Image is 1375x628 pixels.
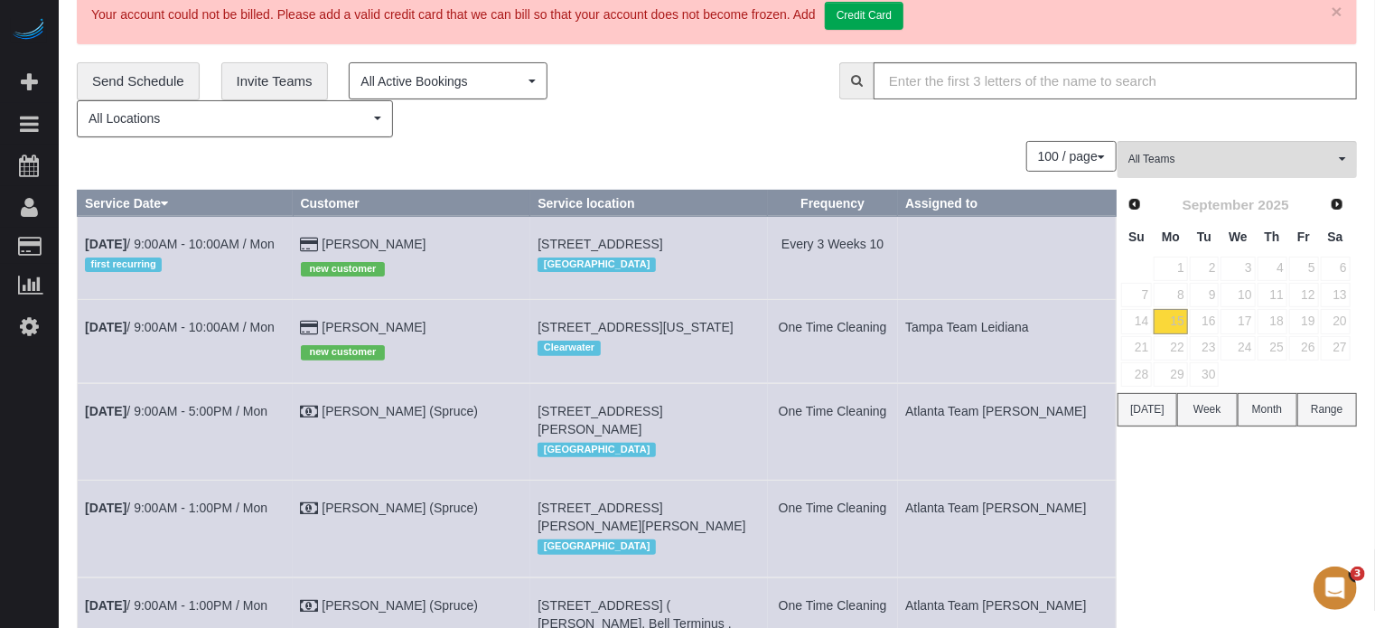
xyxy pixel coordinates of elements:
[1154,309,1187,333] a: 15
[85,258,162,272] span: first recurring
[538,539,656,554] span: [GEOGRAPHIC_DATA]
[1258,336,1287,361] a: 25
[349,62,547,99] button: All Active Bookings
[898,190,1117,216] th: Assigned to
[1027,141,1117,172] nav: Pagination navigation
[301,502,319,515] i: Check Payment
[538,438,760,462] div: Location
[293,481,530,577] td: Customer
[768,383,898,480] td: Frequency
[898,216,1117,299] td: Assigned to
[1289,309,1319,333] a: 19
[1121,309,1152,333] a: 14
[322,320,426,334] a: [PERSON_NAME]
[1265,230,1280,244] span: Thursday
[85,501,267,515] a: [DATE]/ 9:00AM - 1:00PM / Mon
[1221,283,1255,307] a: 10
[91,7,903,22] span: Your account could not be billed. Please add a valid credit card that we can bill so that your ac...
[1321,336,1351,361] a: 27
[11,18,47,43] a: Automaid Logo
[78,383,294,480] td: Schedule date
[1258,197,1289,212] span: 2025
[1197,230,1211,244] span: Tuesday
[768,216,898,299] td: Frequency
[538,443,656,457] span: [GEOGRAPHIC_DATA]
[1351,567,1365,581] span: 3
[85,598,267,613] a: [DATE]/ 9:00AM - 1:00PM / Mon
[301,345,386,360] span: new customer
[85,404,267,418] a: [DATE]/ 9:00AM - 5:00PM / Mon
[1190,336,1220,361] a: 23
[293,300,530,383] td: Customer
[898,481,1117,577] td: Assigned to
[322,404,478,418] a: [PERSON_NAME] (Spruce)
[538,501,745,533] span: [STREET_ADDRESS][PERSON_NAME][PERSON_NAME]
[301,239,319,251] i: Credit Card Payment
[1128,230,1145,244] span: Sunday
[530,190,768,216] th: Service location
[1122,192,1147,217] a: Prev
[85,237,126,251] b: [DATE]
[77,100,393,137] button: All Locations
[1221,257,1255,281] a: 3
[898,383,1117,480] td: Assigned to
[1118,393,1177,426] button: [DATE]
[1127,197,1142,211] span: Prev
[78,300,294,383] td: Schedule date
[1238,393,1297,426] button: Month
[1128,152,1334,167] span: All Teams
[1221,309,1255,333] a: 17
[293,190,530,216] th: Customer
[85,320,275,334] a: [DATE]/ 9:00AM - 10:00AM / Mon
[1332,2,1342,21] a: ×
[360,72,524,90] span: All Active Bookings
[1289,336,1319,361] a: 26
[1121,336,1152,361] a: 21
[78,481,294,577] td: Schedule date
[1321,283,1351,307] a: 13
[1258,309,1287,333] a: 18
[1162,230,1180,244] span: Monday
[221,62,328,100] a: Invite Teams
[85,598,126,613] b: [DATE]
[301,322,319,334] i: Credit Card Payment
[1190,283,1220,307] a: 9
[538,535,760,558] div: Location
[293,383,530,480] td: Customer
[89,109,369,127] span: All Locations
[530,481,768,577] td: Service location
[1121,362,1152,387] a: 28
[78,190,294,216] th: Service Date
[1026,141,1117,172] button: 100 / page
[538,341,600,355] span: Clearwater
[1314,567,1357,610] iframe: Intercom live chat
[1321,257,1351,281] a: 6
[1190,257,1220,281] a: 2
[293,216,530,299] td: Customer
[1229,230,1248,244] span: Wednesday
[538,237,662,251] span: [STREET_ADDRESS]
[85,320,126,334] b: [DATE]
[530,300,768,383] td: Service location
[77,62,200,100] a: Send Schedule
[1183,197,1255,212] span: September
[85,237,275,251] a: [DATE]/ 9:00AM - 10:00AM / Mon
[85,501,126,515] b: [DATE]
[530,216,768,299] td: Service location
[874,62,1357,99] input: Enter the first 3 letters of the name to search
[1154,283,1187,307] a: 8
[301,262,386,277] span: new customer
[538,253,760,277] div: Location
[1177,393,1237,426] button: Week
[768,481,898,577] td: Frequency
[1121,283,1152,307] a: 7
[530,383,768,480] td: Service location
[1289,283,1319,307] a: 12
[1297,393,1357,426] button: Range
[1258,257,1287,281] a: 4
[78,216,294,299] td: Schedule date
[1324,192,1350,217] a: Next
[1190,362,1220,387] a: 30
[1118,141,1357,169] ol: All Teams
